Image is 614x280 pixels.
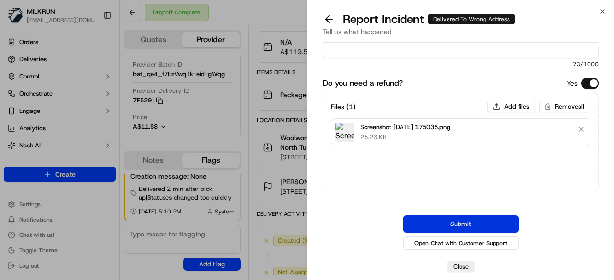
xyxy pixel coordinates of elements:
p: 25.26 KB [360,133,450,142]
h3: Files ( 1 ) [331,102,355,112]
button: Remove file [575,123,588,136]
label: Do you need a refund? [323,78,403,89]
button: Removeall [539,101,590,112]
button: Submit [403,215,519,233]
button: Open Chat with Customer Support [403,236,519,250]
button: Add files [487,101,535,112]
span: 73 /1000 [323,60,599,68]
div: Delivered To Wrong Address [428,14,515,24]
p: Report Incident [343,11,515,27]
p: Screenshot [DATE] 175035.png [360,123,450,132]
button: Close [447,261,475,272]
div: Tell us what happened [323,27,599,43]
img: Screenshot 2025-09-16 175035.png [335,123,354,142]
p: Yes [567,78,578,88]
